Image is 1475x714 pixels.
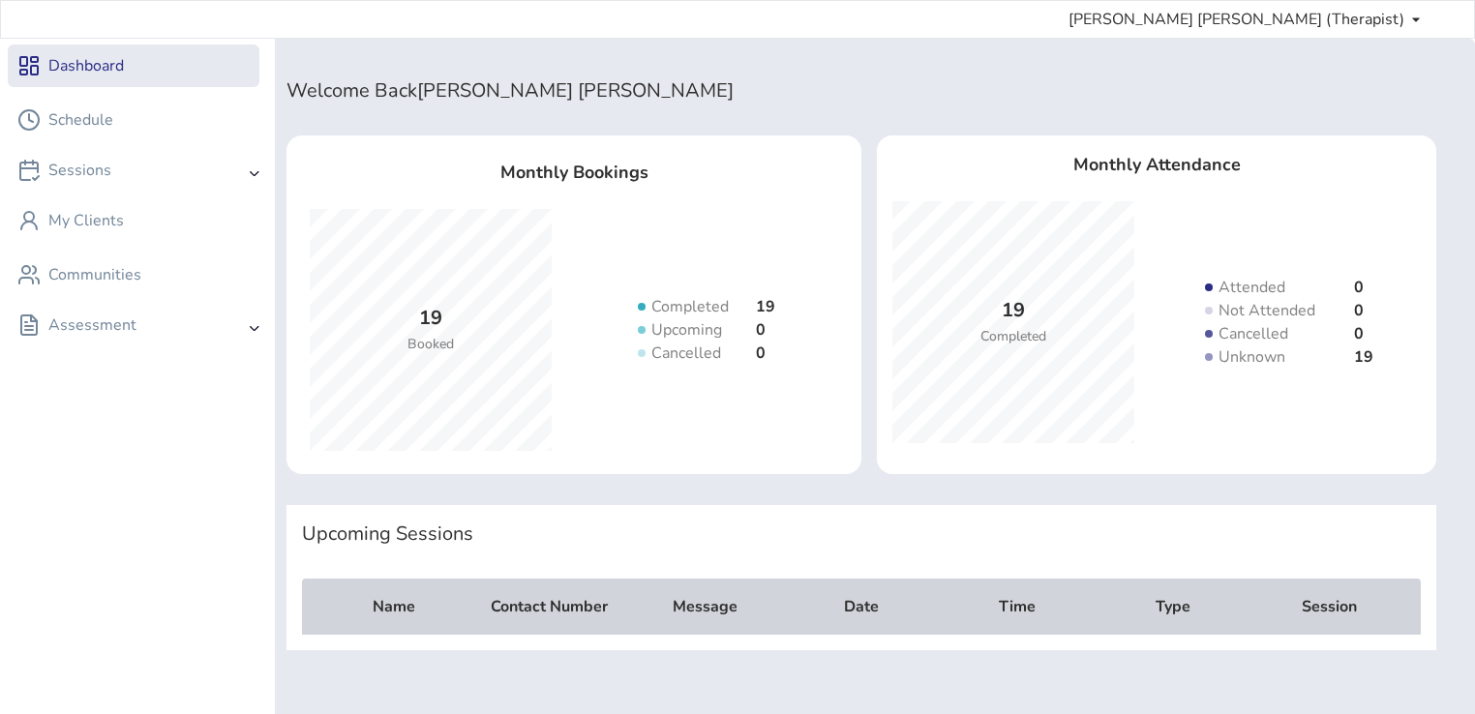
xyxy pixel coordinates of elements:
p: 0 [756,342,766,365]
p: Cancelled [1219,322,1327,345]
th: Session [1253,594,1405,619]
span: Booked [407,335,454,353]
p: Unknown [1219,345,1327,369]
div: Sessions [17,161,111,180]
p: Completed [651,295,729,318]
div: Schedule [48,108,113,132]
p: Attended [1219,276,1327,299]
p: 0 [756,318,766,342]
span: 19 [1002,297,1025,323]
p: Upcoming [651,318,729,342]
img: angle-right.svg [250,171,260,177]
th: Contact Number [473,594,625,619]
p: Monthly Attendance [892,151,1421,178]
img: angle-right.svg [250,326,260,332]
div: My Clients [48,209,124,232]
th: Message [629,594,781,619]
p: 0 [1354,299,1364,322]
th: Date [785,594,937,619]
span: 19 [419,305,442,331]
th: Name [317,594,469,619]
span: Completed [980,327,1046,345]
p: Not Attended [1219,299,1327,322]
p: Cancelled [651,342,729,365]
p: 0 [1354,322,1364,345]
div: Welcome Back [PERSON_NAME] [PERSON_NAME] [286,77,1436,104]
p: 19 [756,295,775,318]
p: Monthly Bookings [310,159,838,186]
p: 0 [1354,276,1364,299]
p: 19 [1354,345,1373,369]
div: Communities [48,263,141,286]
th: Type [1098,594,1249,619]
div: Dashboard [48,54,124,77]
th: Time [942,594,1094,619]
span: [PERSON_NAME] [PERSON_NAME] (Therapist) [1069,8,1404,31]
div: Upcoming Sessions [302,521,1421,548]
div: Assessment [17,315,136,335]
